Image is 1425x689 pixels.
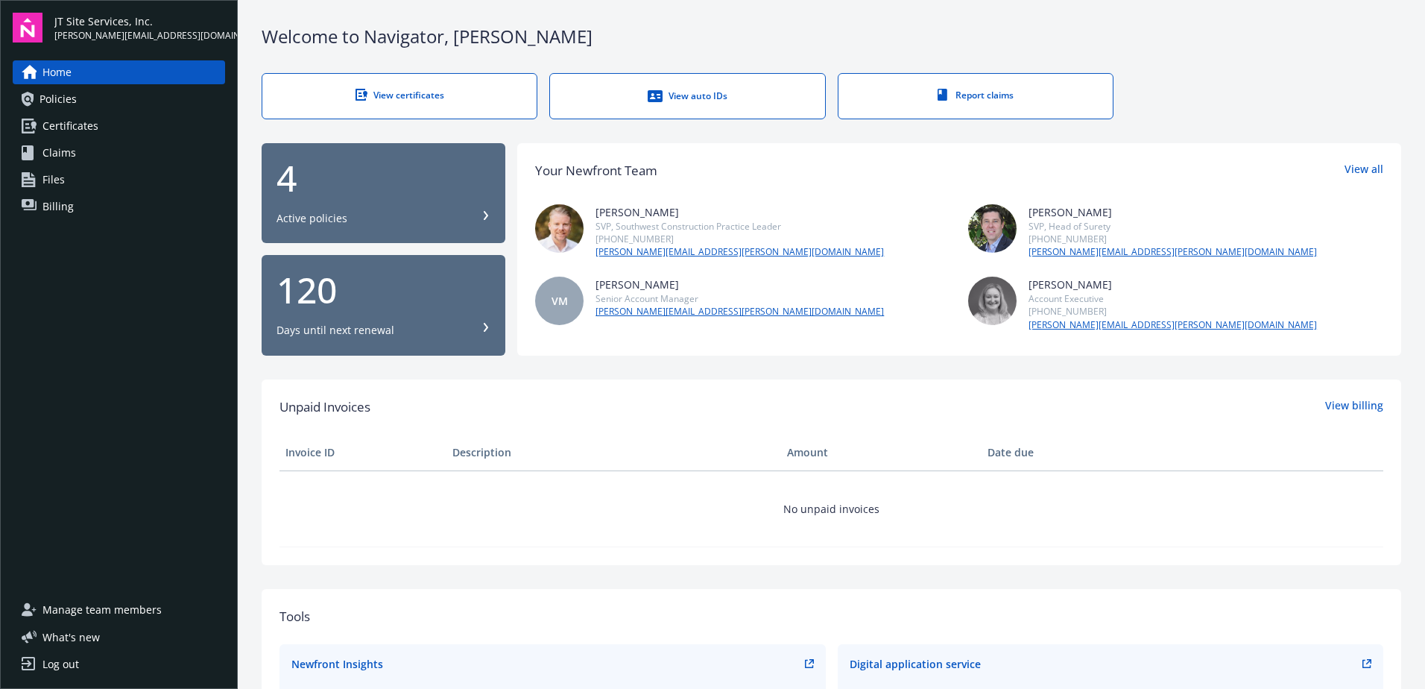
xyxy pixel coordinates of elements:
button: 120Days until next renewal [262,255,505,356]
a: Report claims [838,73,1113,119]
button: JT Site Services, Inc.[PERSON_NAME][EMAIL_ADDRESS][DOMAIN_NAME] [54,13,225,43]
span: What ' s new [42,629,100,645]
img: photo [535,204,584,253]
a: [PERSON_NAME][EMAIL_ADDRESS][PERSON_NAME][DOMAIN_NAME] [1029,245,1317,259]
th: Invoice ID [279,435,446,471]
div: [PHONE_NUMBER] [1029,305,1317,318]
a: [PERSON_NAME][EMAIL_ADDRESS][PERSON_NAME][DOMAIN_NAME] [595,245,884,259]
th: Description [446,435,781,471]
span: JT Site Services, Inc. [54,13,225,29]
a: Billing [13,195,225,218]
a: Files [13,168,225,192]
span: Policies [40,87,77,111]
span: Files [42,168,65,192]
img: photo [968,277,1017,325]
img: navigator-logo.svg [13,13,42,43]
span: Manage team members [42,598,162,622]
span: Unpaid Invoices [279,397,370,417]
div: [PERSON_NAME] [595,204,884,220]
span: Certificates [42,114,98,138]
div: 120 [277,272,490,308]
div: SVP, Head of Surety [1029,220,1317,233]
div: [PERSON_NAME] [1029,277,1317,292]
span: Billing [42,195,74,218]
span: VM [552,293,568,309]
td: No unpaid invoices [279,471,1383,547]
img: photo [968,204,1017,253]
th: Amount [781,435,982,471]
div: [PHONE_NUMBER] [595,233,884,245]
th: Date due [982,435,1148,471]
a: [PERSON_NAME][EMAIL_ADDRESS][PERSON_NAME][DOMAIN_NAME] [595,305,884,318]
div: Welcome to Navigator , [PERSON_NAME] [262,24,1401,49]
div: Tools [279,607,1383,626]
a: Certificates [13,114,225,138]
div: Active policies [277,211,347,226]
div: [PERSON_NAME] [1029,204,1317,220]
div: View certificates [292,89,507,101]
span: Home [42,60,72,84]
a: View auto IDs [549,73,825,119]
div: Days until next renewal [277,323,394,338]
button: What's new [13,629,124,645]
div: View auto IDs [580,89,794,104]
a: Claims [13,141,225,165]
div: Digital application service [850,656,981,672]
div: Report claims [868,89,1083,101]
div: Newfront Insights [291,656,383,672]
div: Your Newfront Team [535,161,657,180]
span: Claims [42,141,76,165]
a: View certificates [262,73,537,119]
div: 4 [277,160,490,196]
div: [PERSON_NAME] [595,277,884,292]
div: Log out [42,652,79,676]
a: Home [13,60,225,84]
span: [PERSON_NAME][EMAIL_ADDRESS][DOMAIN_NAME] [54,29,225,43]
div: [PHONE_NUMBER] [1029,233,1317,245]
div: Account Executive [1029,292,1317,305]
a: View all [1345,161,1383,180]
a: [PERSON_NAME][EMAIL_ADDRESS][PERSON_NAME][DOMAIN_NAME] [1029,318,1317,332]
a: Manage team members [13,598,225,622]
a: Policies [13,87,225,111]
div: Senior Account Manager [595,292,884,305]
a: View billing [1325,397,1383,417]
button: 4Active policies [262,143,505,244]
div: SVP, Southwest Construction Practice Leader [595,220,884,233]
